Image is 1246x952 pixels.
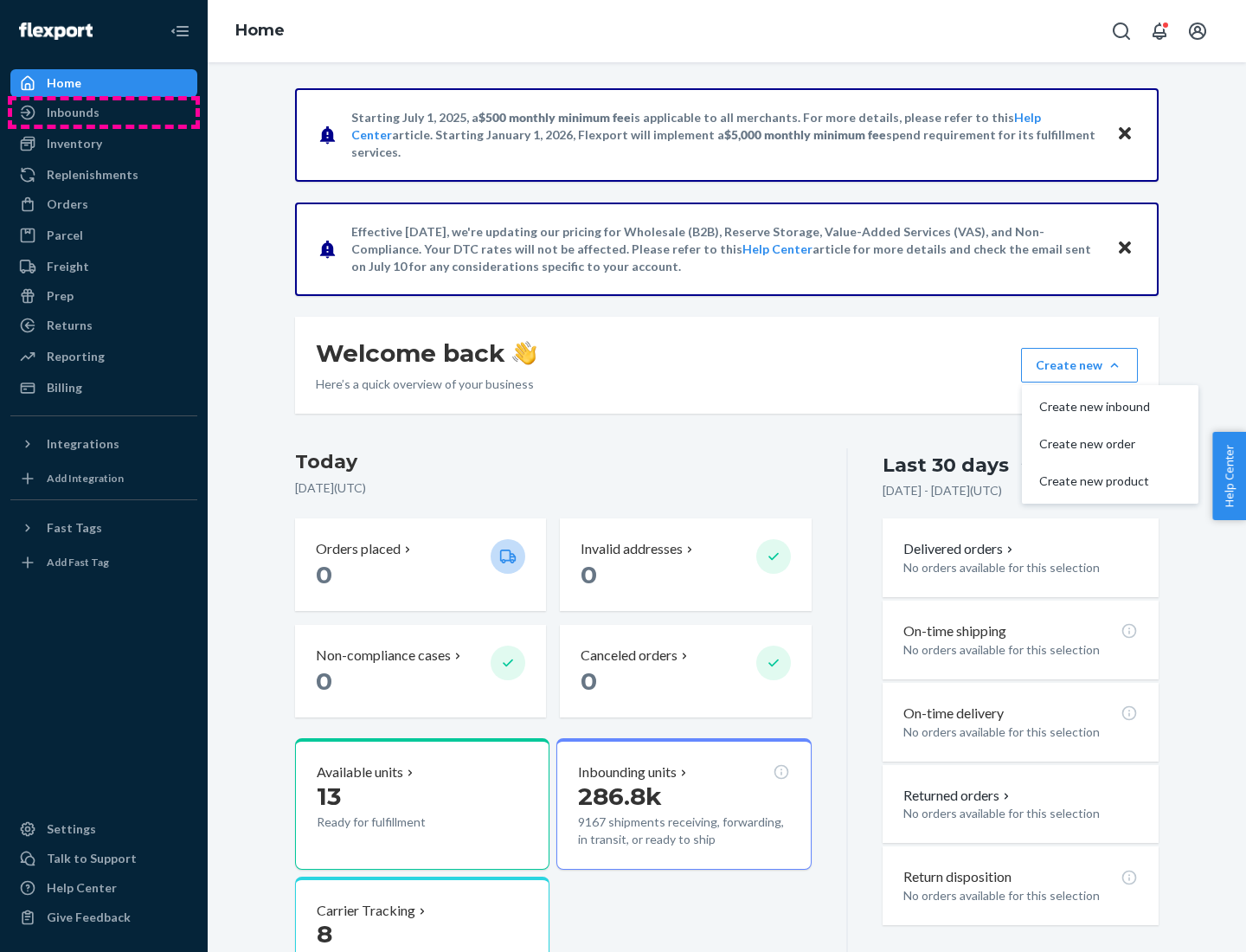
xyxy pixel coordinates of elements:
[47,850,137,867] div: Talk to Support
[903,704,1004,724] p: On-time delivery
[903,724,1138,741] p: No orders available for this selection
[295,738,549,870] button: Available units13Ready for fulfillment
[903,641,1138,659] p: No orders available for this selection
[1039,475,1150,487] span: Create new product
[883,482,1002,499] p: [DATE] - [DATE] ( UTC )
[883,452,1009,479] div: Last 30 days
[903,559,1138,576] p: No orders available for this selection
[47,166,138,183] div: Replenishments
[578,762,677,782] p: Inbounding units
[10,69,197,97] a: Home
[10,430,197,458] button: Integrations
[1025,426,1195,463] button: Create new order
[47,471,124,486] div: Add Integration
[316,560,332,589] span: 0
[316,338,536,369] h1: Welcome back
[903,887,1138,904] p: No orders available for this selection
[47,135,102,152] div: Inventory
[556,738,811,870] button: Inbounding units286.8k9167 shipments receiving, forwarding, in transit, or ready to ship
[1104,14,1139,48] button: Open Search Box
[47,379,82,396] div: Billing
[295,479,812,497] p: [DATE] ( UTC )
[47,317,93,334] div: Returns
[47,287,74,305] div: Prep
[10,282,197,310] a: Prep
[903,786,1013,806] button: Returned orders
[47,104,100,121] div: Inbounds
[163,14,197,48] button: Close Navigation
[47,258,89,275] div: Freight
[1180,14,1215,48] button: Open account menu
[10,99,197,126] a: Inbounds
[10,374,197,402] a: Billing
[10,312,197,339] a: Returns
[581,666,597,696] span: 0
[19,23,93,40] img: Flexport logo
[10,161,197,189] a: Replenishments
[351,109,1100,161] p: Starting July 1, 2025, a is applicable to all merchants. For more details, please refer to this a...
[10,904,197,931] button: Give Feedback
[581,646,678,666] p: Canceled orders
[316,666,332,696] span: 0
[47,348,105,365] div: Reporting
[47,820,96,838] div: Settings
[578,814,789,848] p: 9167 shipments receiving, forwarding, in transit, or ready to ship
[10,190,197,218] a: Orders
[10,130,197,158] a: Inventory
[316,376,536,393] p: Here’s a quick overview of your business
[903,867,1012,887] p: Return disposition
[724,127,886,142] span: $5,000 monthly minimum fee
[560,625,811,717] button: Canceled orders 0
[578,782,662,811] span: 286.8k
[1025,463,1195,500] button: Create new product
[903,539,1017,559] p: Delivered orders
[1025,389,1195,426] button: Create new inbound
[295,518,546,611] button: Orders placed 0
[10,514,197,542] button: Fast Tags
[10,815,197,843] a: Settings
[316,646,451,666] p: Non-compliance cases
[317,901,415,921] p: Carrier Tracking
[47,435,119,453] div: Integrations
[351,223,1100,275] p: Effective [DATE], we're updating our pricing for Wholesale (B2B), Reserve Storage, Value-Added Se...
[316,539,401,559] p: Orders placed
[903,621,1006,641] p: On-time shipping
[235,21,285,40] a: Home
[10,343,197,370] a: Reporting
[1039,401,1150,413] span: Create new inbound
[742,241,812,256] a: Help Center
[478,110,631,125] span: $500 monthly minimum fee
[1021,348,1138,383] button: Create newCreate new inboundCreate new orderCreate new product
[10,222,197,249] a: Parcel
[1114,122,1136,147] button: Close
[10,253,197,280] a: Freight
[903,805,1138,822] p: No orders available for this selection
[47,196,88,213] div: Orders
[1142,14,1177,48] button: Open notifications
[512,341,536,365] img: hand-wave emoji
[317,814,477,831] p: Ready for fulfillment
[295,448,812,476] h3: Today
[47,879,117,897] div: Help Center
[581,539,683,559] p: Invalid addresses
[47,74,81,92] div: Home
[10,845,197,872] a: Talk to Support
[560,518,811,611] button: Invalid addresses 0
[47,909,131,926] div: Give Feedback
[317,919,332,949] span: 8
[1212,432,1246,520] button: Help Center
[10,549,197,576] a: Add Fast Tag
[47,519,102,537] div: Fast Tags
[10,465,197,492] a: Add Integration
[317,782,341,811] span: 13
[47,555,109,569] div: Add Fast Tag
[10,874,197,902] a: Help Center
[222,6,299,56] ol: breadcrumbs
[295,625,546,717] button: Non-compliance cases 0
[317,762,403,782] p: Available units
[1039,438,1150,450] span: Create new order
[1114,236,1136,261] button: Close
[47,227,83,244] div: Parcel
